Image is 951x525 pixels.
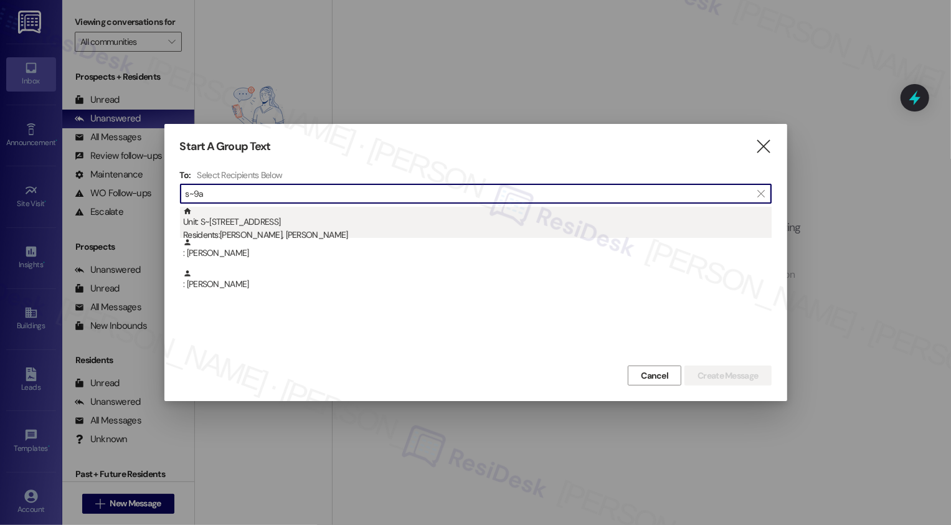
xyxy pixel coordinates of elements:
input: Search for any contact or apartment [186,185,751,202]
button: Cancel [628,366,681,385]
i:  [755,140,772,153]
h3: Start A Group Text [180,140,271,154]
div: : [PERSON_NAME] [183,238,772,260]
div: Unit: S~[STREET_ADDRESS]Residents:[PERSON_NAME], [PERSON_NAME] [180,207,772,238]
span: Cancel [641,369,668,382]
div: : [PERSON_NAME] [180,269,772,300]
button: Clear text [751,184,771,203]
h3: To: [180,169,191,181]
div: Residents: [PERSON_NAME], [PERSON_NAME] [183,229,772,242]
button: Create Message [684,366,771,385]
div: : [PERSON_NAME] [183,269,772,291]
span: Create Message [698,369,758,382]
i:  [757,189,764,199]
div: : [PERSON_NAME] [180,238,772,269]
div: Unit: S~[STREET_ADDRESS] [183,207,772,242]
h4: Select Recipients Below [197,169,282,181]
